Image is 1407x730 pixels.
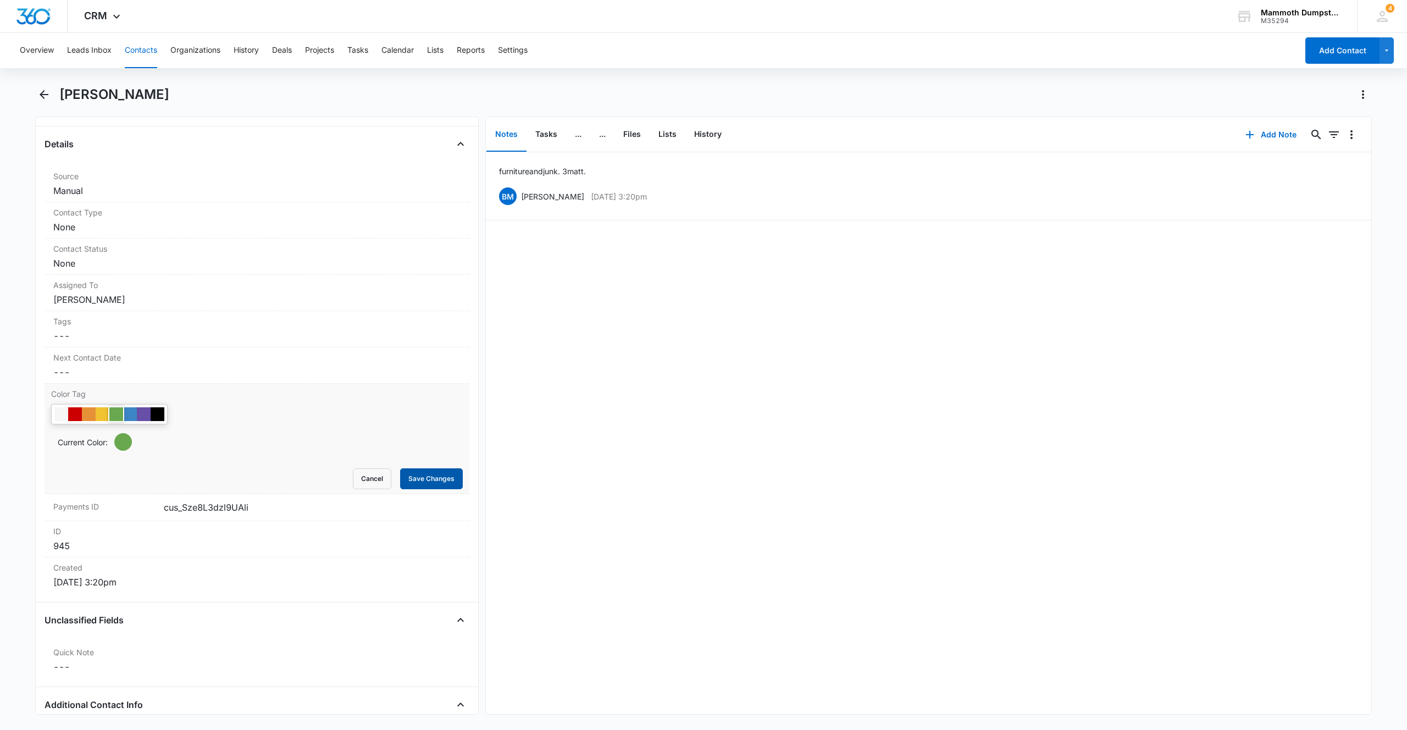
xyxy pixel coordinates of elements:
[96,407,109,421] div: #f1c232
[498,33,528,68] button: Settings
[53,220,461,234] dd: None
[457,33,485,68] button: Reports
[68,407,82,421] div: #CC0000
[1234,121,1308,148] button: Add Note
[53,526,461,537] dt: ID
[521,191,584,202] p: [PERSON_NAME]
[151,407,164,421] div: #000000
[45,239,469,275] div: Contact StatusNone
[53,352,461,363] label: Next Contact Date
[67,33,112,68] button: Leads Inbox
[685,118,730,152] button: History
[53,243,461,255] label: Contact Status
[53,539,461,552] dd: 945
[1261,17,1341,25] div: account id
[452,611,469,629] button: Close
[1261,8,1341,17] div: account name
[452,696,469,714] button: Close
[45,311,469,347] div: Tags---
[84,10,107,21] span: CRM
[53,660,461,673] dd: ---
[35,86,53,103] button: Back
[1308,126,1325,143] button: Search...
[452,135,469,153] button: Close
[45,347,469,384] div: Next Contact Date---
[566,118,590,152] button: ...
[272,33,292,68] button: Deals
[1354,86,1372,103] button: Actions
[137,407,151,421] div: #674ea7
[164,501,461,514] dd: cus_Sze8L3dzl9UAli
[650,118,685,152] button: Lists
[1343,126,1360,143] button: Overflow Menu
[1325,126,1343,143] button: Filters
[82,407,96,421] div: #e69138
[591,191,647,202] p: [DATE] 3:20pm
[59,86,169,103] h1: [PERSON_NAME]
[53,279,461,291] label: Assigned To
[53,501,155,512] dt: Payments ID
[45,494,469,521] div: Payments IDcus_Sze8L3dzl9UAli
[54,407,68,421] div: #F6F6F6
[45,557,469,593] div: Created[DATE] 3:20pm
[45,521,469,557] div: ID945
[1386,4,1394,13] span: 4
[58,436,108,448] p: Current Color:
[45,202,469,239] div: Contact TypeNone
[53,316,461,327] label: Tags
[53,257,461,270] dd: None
[53,184,461,197] dd: Manual
[53,293,461,306] dd: [PERSON_NAME]
[45,613,124,627] h4: Unclassified Fields
[45,137,74,151] h4: Details
[53,329,461,342] dd: ---
[1386,4,1394,13] div: notifications count
[427,33,444,68] button: Lists
[53,562,461,573] dt: Created
[400,468,463,489] button: Save Changes
[590,118,614,152] button: ...
[499,187,517,205] span: BM
[381,33,414,68] button: Calendar
[614,118,650,152] button: Files
[527,118,566,152] button: Tasks
[125,33,157,68] button: Contacts
[123,407,137,421] div: #3d85c6
[347,33,368,68] button: Tasks
[499,165,586,177] p: furniture and junk. 3 matt.
[53,576,461,589] dd: [DATE] 3:20pm
[45,275,469,311] div: Assigned To[PERSON_NAME]
[45,698,143,711] h4: Additional Contact Info
[53,646,461,658] label: Quick Note
[234,33,259,68] button: History
[45,642,469,678] div: Quick Note---
[1305,37,1380,64] button: Add Contact
[20,33,54,68] button: Overview
[305,33,334,68] button: Projects
[53,366,461,379] dd: ---
[51,388,463,400] label: Color Tag
[53,170,461,182] label: Source
[486,118,527,152] button: Notes
[170,33,220,68] button: Organizations
[109,407,123,421] div: #6aa84f
[353,468,391,489] button: Cancel
[53,207,461,218] label: Contact Type
[45,166,469,202] div: SourceManual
